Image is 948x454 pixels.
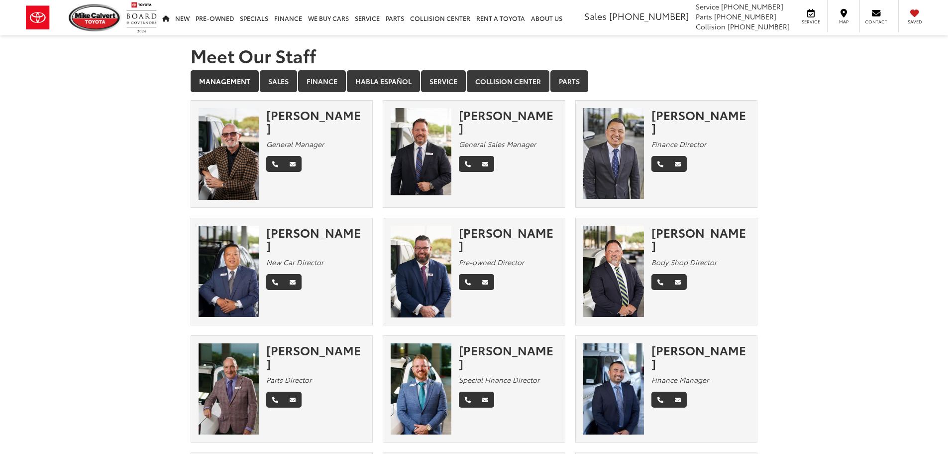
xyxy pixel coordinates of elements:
img: Mike Gorbet [199,108,259,200]
a: Email [284,274,302,290]
a: Parts [550,70,588,92]
em: Parts Director [266,375,312,385]
div: [PERSON_NAME] [459,108,557,135]
span: Collision [696,21,726,31]
em: General Manager [266,139,324,149]
div: [PERSON_NAME] [266,108,365,135]
em: New Car Director [266,257,323,267]
a: Management [191,70,259,92]
em: Finance Director [651,139,706,149]
img: Robert Fabian [199,343,259,435]
span: Sales [584,9,607,22]
a: Phone [651,274,669,290]
em: General Sales Manager [459,139,536,149]
em: Special Finance Director [459,375,539,385]
a: Service [421,70,466,92]
em: Pre-owned Director [459,257,524,267]
a: Habla Español [347,70,420,92]
img: Mike Calvert Toyota [69,4,121,31]
div: [PERSON_NAME] [651,226,750,252]
span: Parts [696,11,712,21]
span: [PHONE_NUMBER] [721,1,783,11]
span: [PHONE_NUMBER] [728,21,790,31]
img: Stephen Lee [391,343,451,435]
a: Phone [651,156,669,172]
a: Phone [459,274,477,290]
span: Service [696,1,719,11]
a: Phone [459,392,477,408]
a: Collision Center [467,70,549,92]
a: Phone [266,156,284,172]
span: Map [833,18,854,25]
img: Adam Nguyen [583,108,644,199]
a: Phone [266,274,284,290]
em: Body Shop Director [651,257,717,267]
a: Finance [298,70,346,92]
a: Sales [260,70,297,92]
span: [PHONE_NUMBER] [609,9,689,22]
em: Finance Manager [651,375,709,385]
a: Phone [651,392,669,408]
span: Contact [865,18,887,25]
img: Ronny Haring [391,108,451,200]
img: Ed Yi [199,226,259,317]
h1: Meet Our Staff [191,45,758,65]
a: Email [284,392,302,408]
a: Email [476,156,494,172]
div: Department Tabs [191,70,758,93]
a: Email [476,392,494,408]
a: Email [669,156,687,172]
div: [PERSON_NAME] [459,343,557,370]
a: Email [669,392,687,408]
a: Phone [459,156,477,172]
a: Email [476,274,494,290]
a: Phone [266,392,284,408]
img: Chuck Baldridge [583,226,644,317]
div: [PERSON_NAME] [266,343,365,370]
div: [PERSON_NAME] [651,108,750,135]
div: [PERSON_NAME] [651,343,750,370]
a: Email [669,274,687,290]
img: David Tep [583,343,644,435]
span: Service [800,18,822,25]
span: Saved [904,18,926,25]
div: [PERSON_NAME] [266,226,365,252]
div: [PERSON_NAME] [459,226,557,252]
a: Email [284,156,302,172]
span: [PHONE_NUMBER] [714,11,776,21]
img: Wesley Worton [391,226,451,317]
